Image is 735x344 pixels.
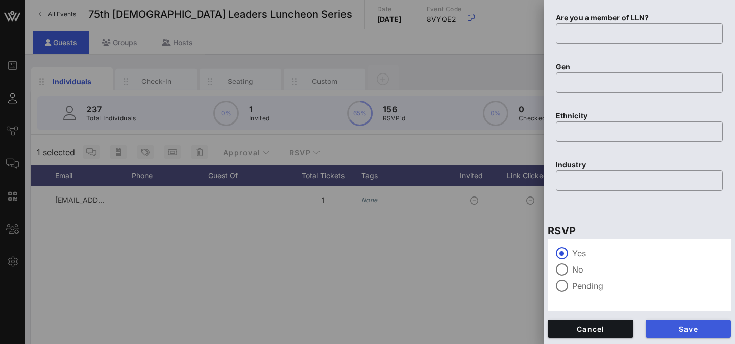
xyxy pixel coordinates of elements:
p: Gen [556,61,723,72]
p: Are you a member of LLN? [556,12,723,23]
span: Save [654,325,723,333]
button: Cancel [548,320,633,338]
label: Pending [572,281,723,291]
span: Cancel [556,325,625,333]
p: Industry [556,159,723,170]
p: Ethnicity [556,110,723,121]
button: Save [646,320,731,338]
label: No [572,264,723,275]
label: Yes [572,248,723,258]
p: RSVP [548,223,731,239]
